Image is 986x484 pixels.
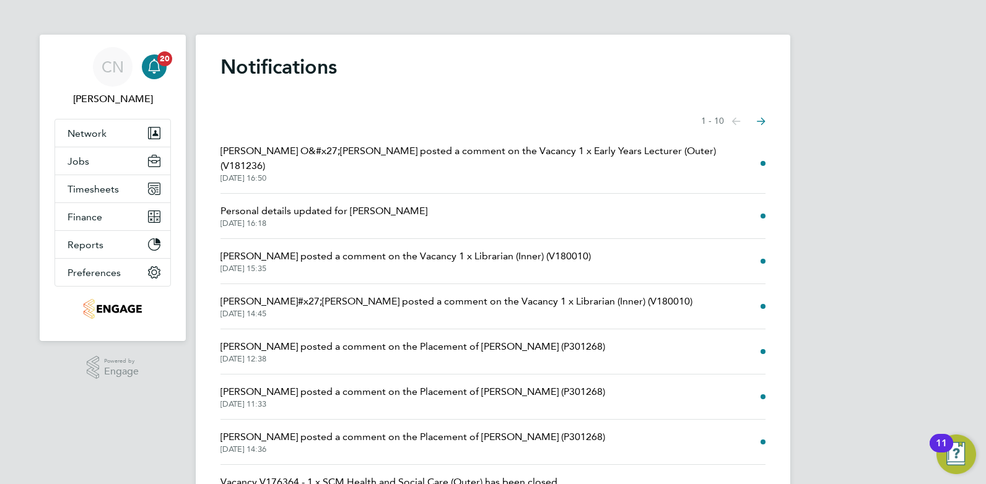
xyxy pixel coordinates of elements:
[40,35,186,341] nav: Main navigation
[55,299,171,319] a: Go to home page
[157,51,172,66] span: 20
[55,92,171,106] span: Charlie Nunn
[220,430,605,454] a: [PERSON_NAME] posted a comment on the Placement of [PERSON_NAME] (P301268)[DATE] 14:36
[102,59,124,75] span: CN
[936,434,976,474] button: Open Resource Center, 11 new notifications
[220,399,605,409] span: [DATE] 11:33
[220,430,605,444] span: [PERSON_NAME] posted a comment on the Placement of [PERSON_NAME] (P301268)
[55,147,170,175] button: Jobs
[68,211,102,223] span: Finance
[220,54,766,79] h1: Notifications
[55,47,171,106] a: CN[PERSON_NAME]
[220,264,591,274] span: [DATE] 15:35
[68,127,107,139] span: Network
[220,249,591,274] a: [PERSON_NAME] posted a comment on the Vacancy 1 x Librarian (Inner) (V180010)[DATE] 15:35
[55,203,170,230] button: Finance
[104,356,139,366] span: Powered by
[55,231,170,258] button: Reports
[142,47,167,87] a: 20
[220,218,427,228] span: [DATE] 16:18
[701,115,724,127] span: 1 - 10
[84,299,141,319] img: jjfox-logo-retina.png
[68,155,89,167] span: Jobs
[220,339,605,354] span: [PERSON_NAME] posted a comment on the Placement of [PERSON_NAME] (P301268)
[220,309,692,319] span: [DATE] 14:45
[936,443,947,459] div: 11
[220,204,427,228] a: Personal details updated for [PERSON_NAME][DATE] 16:18
[220,339,605,364] a: [PERSON_NAME] posted a comment on the Placement of [PERSON_NAME] (P301268)[DATE] 12:38
[220,384,605,409] a: [PERSON_NAME] posted a comment on the Placement of [PERSON_NAME] (P301268)[DATE] 11:33
[220,173,761,183] span: [DATE] 16:50
[220,384,605,399] span: [PERSON_NAME] posted a comment on the Placement of [PERSON_NAME] (P301268)
[220,204,427,218] span: Personal details updated for [PERSON_NAME]
[87,356,139,379] a: Powered byEngage
[701,109,766,134] nav: Select page of notifications list
[220,144,761,173] span: [PERSON_NAME] O&#x27;[PERSON_NAME] posted a comment on the Vacancy 1 x Early Years Lecturer (Oute...
[68,267,121,279] span: Preferences
[55,259,170,286] button: Preferences
[220,354,605,364] span: [DATE] 12:38
[68,183,119,195] span: Timesheets
[220,294,692,319] a: [PERSON_NAME]#x27;[PERSON_NAME] posted a comment on the Vacancy 1 x Librarian (Inner) (V180010)[D...
[220,444,605,454] span: [DATE] 14:36
[55,119,170,147] button: Network
[220,249,591,264] span: [PERSON_NAME] posted a comment on the Vacancy 1 x Librarian (Inner) (V180010)
[220,144,761,183] a: [PERSON_NAME] O&#x27;[PERSON_NAME] posted a comment on the Vacancy 1 x Early Years Lecturer (Oute...
[104,366,139,377] span: Engage
[55,175,170,202] button: Timesheets
[220,294,692,309] span: [PERSON_NAME]#x27;[PERSON_NAME] posted a comment on the Vacancy 1 x Librarian (Inner) (V180010)
[68,239,103,251] span: Reports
